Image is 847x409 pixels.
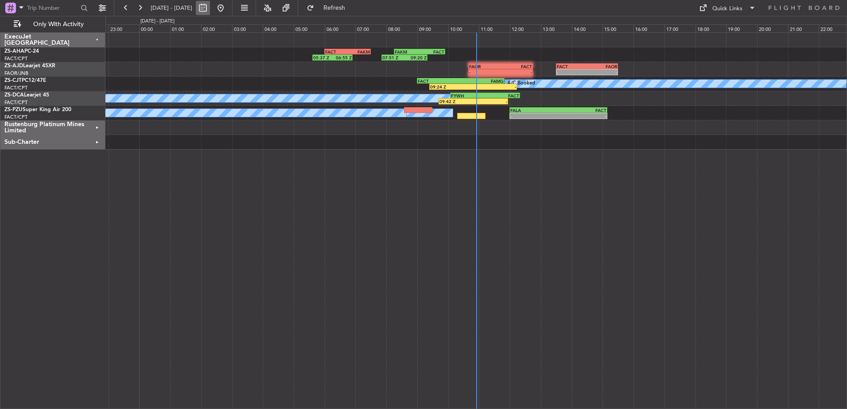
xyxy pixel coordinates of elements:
div: 14:00 [572,24,603,32]
div: 05:37 Z [313,55,333,60]
span: Refresh [316,5,353,11]
a: ZS-DCALearjet 45 [4,93,49,98]
div: 13:00 [541,24,572,32]
div: 17:00 [664,24,695,32]
div: 01:00 [170,24,201,32]
div: 09:24 Z [430,84,473,89]
div: FACT [559,108,607,113]
div: 16:00 [633,24,664,32]
div: 09:00 [417,24,448,32]
button: Only With Activity [10,17,96,31]
div: [DATE] - [DATE] [140,18,175,25]
span: ZS-CJT [4,78,22,83]
a: ZS-PZUSuper King Air 200 [4,107,71,112]
div: FACT [418,78,461,84]
div: FACT [501,64,532,69]
div: Quick Links [712,4,742,13]
div: - [501,69,532,75]
div: 02:00 [201,24,232,32]
div: 00:00 [139,24,170,32]
span: ZS-DCA [4,93,24,98]
a: ZS-CJTPC12/47E [4,78,46,83]
div: 23:00 [109,24,140,32]
div: 15:00 [602,24,633,32]
div: - [557,69,587,75]
div: 09:20 Z [404,55,427,60]
div: 05:00 [294,24,325,32]
a: FACT/CPT [4,55,27,62]
div: FACT [325,49,348,54]
a: ZS-AHAPC-24 [4,49,39,54]
div: 21:00 [788,24,819,32]
div: 09:42 Z [439,99,474,104]
span: ZS-PZU [4,107,23,112]
div: FACT [485,93,519,98]
div: 12:00 [510,24,541,32]
div: - [469,69,501,75]
div: A/C Booked [507,77,535,90]
button: Quick Links [695,1,760,15]
a: FACT/CPT [4,99,27,106]
div: - [587,69,617,75]
div: 04:00 [263,24,294,32]
div: FACT [420,49,444,54]
div: 18:00 [695,24,727,32]
div: 07:00 [355,24,386,32]
div: FAKM [395,49,420,54]
div: FAOR [469,64,501,69]
div: - [559,113,607,119]
div: FAOR [587,64,617,69]
a: FACT/CPT [4,114,27,120]
div: FALA [510,108,559,113]
div: 06:00 [325,24,356,32]
div: 19:00 [726,24,757,32]
a: FAOR/JNB [4,70,28,77]
div: 11:00 [479,24,510,32]
div: - [510,113,559,119]
input: Trip Number [27,1,78,15]
div: FAMG [461,78,504,84]
div: FACT [557,64,587,69]
div: 08:00 [386,24,417,32]
div: FYWH [451,93,485,98]
span: [DATE] - [DATE] [151,4,192,12]
div: 20:00 [757,24,788,32]
div: 10:00 [448,24,479,32]
button: Refresh [303,1,356,15]
div: FAKM [347,49,370,54]
span: ZS-AHA [4,49,24,54]
div: 06:55 Z [333,55,352,60]
div: - [473,99,507,104]
span: ZS-AJD [4,63,23,69]
div: 07:51 Z [382,55,404,60]
a: ZS-AJDLearjet 45XR [4,63,55,69]
span: Only With Activity [23,21,93,27]
a: FACT/CPT [4,85,27,91]
div: - [473,84,516,89]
